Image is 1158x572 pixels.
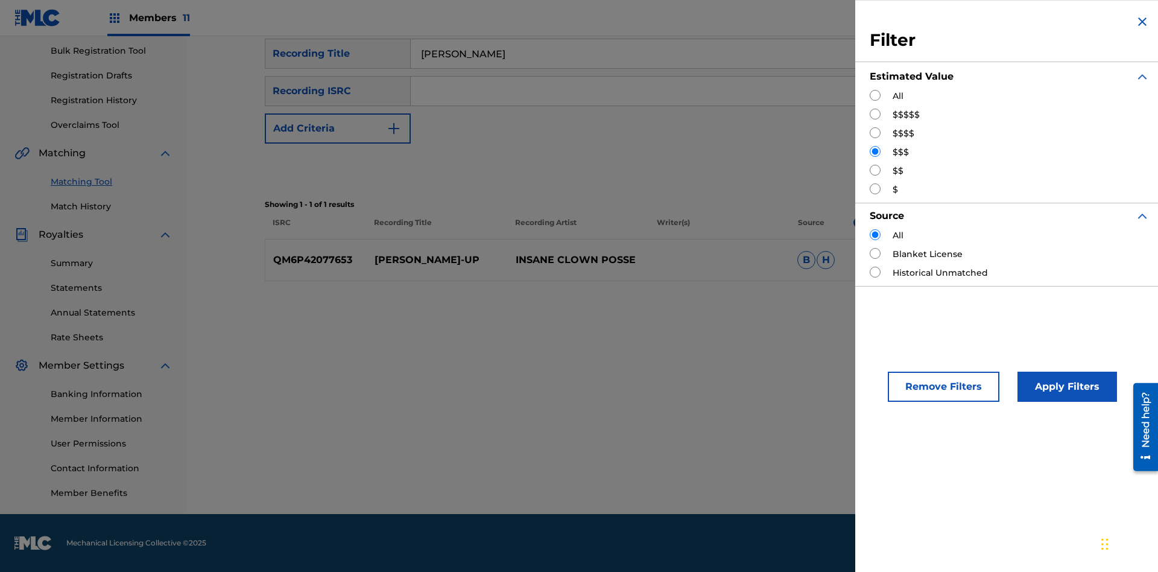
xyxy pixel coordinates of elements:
label: All [893,229,903,242]
a: Matching Tool [51,176,172,188]
strong: Estimated Value [870,71,954,82]
a: Bulk Registration Tool [51,45,172,57]
span: Royalties [39,227,83,242]
p: [PERSON_NAME]-UP [367,253,508,267]
span: 11 [183,12,190,24]
a: Registration Drafts [51,69,172,82]
p: Recording Title [366,217,507,239]
img: Matching [14,146,30,160]
p: ISRC [265,217,366,239]
a: Match History [51,200,172,213]
label: All [893,90,903,103]
a: Rate Sheets [51,331,172,344]
img: MLC Logo [14,9,61,27]
a: Contact Information [51,462,172,475]
img: expand [158,358,172,373]
a: User Permissions [51,437,172,450]
div: Drag [1101,526,1109,562]
a: Summary [51,257,172,270]
label: Historical Unmatched [893,267,988,279]
a: Annual Statements [51,307,172,319]
p: QM6P42077653 [265,253,367,267]
span: ? [853,217,864,228]
label: $$ [893,165,903,177]
a: Member Benefits [51,487,172,500]
a: Member Information [51,413,172,425]
p: Recording Artist [507,217,648,239]
label: $$$ [893,146,909,159]
label: $ [893,183,898,196]
p: Showing 1 - 1 of 1 results [265,199,1080,210]
a: Registration History [51,94,172,107]
button: Apply Filters [1017,372,1117,402]
img: expand [158,227,172,242]
h3: Filter [870,30,1150,51]
iframe: Chat Widget [1098,514,1158,572]
a: Banking Information [51,388,172,401]
span: Members [129,11,190,25]
iframe: Resource Center [1124,378,1158,477]
img: logo [14,536,52,550]
strong: Source [870,210,904,221]
a: Statements [51,282,172,294]
img: expand [1135,69,1150,84]
img: close [1135,14,1150,29]
form: Search Form [265,39,1080,192]
img: 9d2ae6d4665cec9f34b9.svg [387,121,401,136]
span: Mechanical Licensing Collective © 2025 [66,538,206,548]
img: expand [1135,209,1150,223]
p: Source [798,217,824,239]
img: expand [158,146,172,160]
p: Writer(s) [648,217,789,239]
label: Blanket License [893,248,963,261]
label: $$$$ [893,127,914,140]
span: Member Settings [39,358,124,373]
span: H [817,251,835,269]
p: INSANE CLOWN POSSE [507,253,648,267]
img: Member Settings [14,358,29,373]
a: Overclaims Tool [51,119,172,132]
label: $$$$$ [893,109,920,121]
img: Top Rightsholders [107,11,122,25]
button: Add Criteria [265,113,411,144]
img: Royalties [14,227,29,242]
span: B [797,251,815,269]
button: Remove Filters [888,372,999,402]
span: Matching [39,146,86,160]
